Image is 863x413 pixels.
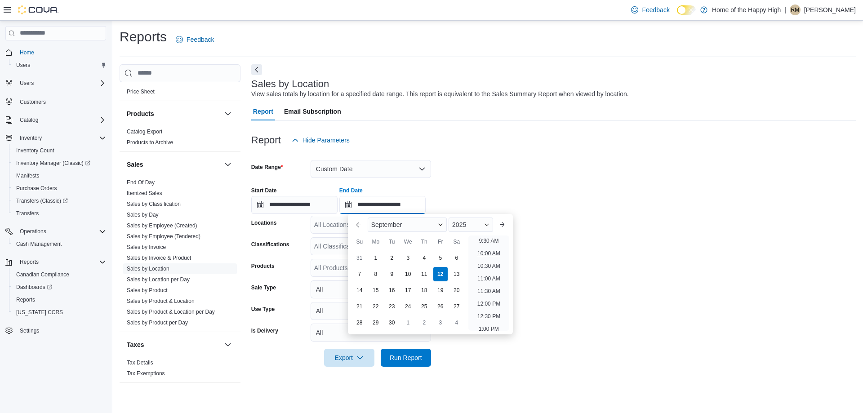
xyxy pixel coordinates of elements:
[127,255,191,261] a: Sales by Invoice & Product
[475,235,502,246] li: 9:30 AM
[127,179,155,186] a: End Of Day
[127,298,195,305] span: Sales by Product & Location
[20,49,34,56] span: Home
[127,88,155,95] span: Price Sheet
[369,235,383,249] div: Mo
[417,315,431,330] div: day-2
[127,298,195,304] a: Sales by Product & Location
[401,267,415,281] div: day-10
[369,315,383,330] div: day-29
[16,210,39,217] span: Transfers
[369,267,383,281] div: day-8
[311,302,431,320] button: All
[127,308,215,315] span: Sales by Product & Location per Day
[13,282,56,293] a: Dashboards
[339,187,363,194] label: End Date
[222,339,233,350] button: Taxes
[120,28,167,46] h1: Reports
[16,197,68,204] span: Transfers (Classic)
[433,251,448,265] div: day-5
[468,235,509,331] ul: Time
[251,284,276,291] label: Sale Type
[475,324,503,334] li: 1:00 PM
[2,77,110,89] button: Users
[9,157,110,169] a: Inventory Manager (Classic)
[13,170,43,181] a: Manifests
[251,327,278,334] label: Is Delivery
[311,160,431,178] button: Custom Date
[16,78,106,89] span: Users
[127,200,181,208] span: Sales by Classification
[127,287,168,294] span: Sales by Product
[712,4,781,15] p: Home of the Happy High
[16,226,106,237] span: Operations
[13,145,106,156] span: Inventory Count
[385,299,399,314] div: day-23
[417,299,431,314] div: day-25
[368,218,447,232] div: Button. Open the month selector. September is currently selected.
[385,251,399,265] div: day-2
[13,239,106,249] span: Cash Management
[401,235,415,249] div: We
[16,325,106,336] span: Settings
[127,254,191,262] span: Sales by Invoice & Product
[251,79,329,89] h3: Sales by Location
[784,4,786,15] p: |
[127,233,200,240] span: Sales by Employee (Tendered)
[127,222,197,229] span: Sales by Employee (Created)
[127,340,221,349] button: Taxes
[127,360,153,366] a: Tax Details
[474,298,504,309] li: 12:00 PM
[20,80,34,87] span: Users
[5,42,106,360] nav: Complex example
[2,95,110,108] button: Customers
[385,235,399,249] div: Tu
[371,221,402,228] span: September
[351,218,366,232] button: Previous Month
[352,283,367,298] div: day-14
[16,309,63,316] span: [US_STATE] CCRS
[251,219,277,226] label: Locations
[449,267,464,281] div: day-13
[9,268,110,281] button: Canadian Compliance
[9,144,110,157] button: Inventory Count
[222,159,233,170] button: Sales
[9,195,110,207] a: Transfers (Classic)
[127,276,190,283] a: Sales by Location per Day
[449,218,493,232] div: Button. Open the year selector. 2025 is currently selected.
[790,4,801,15] div: Roberta Mortimer
[2,132,110,144] button: Inventory
[452,221,466,228] span: 2025
[16,96,106,107] span: Customers
[16,97,49,107] a: Customers
[13,269,106,280] span: Canadian Compliance
[449,283,464,298] div: day-20
[127,160,221,169] button: Sales
[352,251,367,265] div: day-31
[251,196,338,214] input: Press the down key to open a popover containing a calendar.
[13,183,61,194] a: Purchase Orders
[16,47,38,58] a: Home
[9,182,110,195] button: Purchase Orders
[127,129,162,135] a: Catalog Export
[251,89,629,99] div: View sales totals by location for a specified date range. This report is equivalent to the Sales ...
[284,102,341,120] span: Email Subscription
[369,299,383,314] div: day-22
[417,251,431,265] div: day-4
[2,324,110,337] button: Settings
[385,283,399,298] div: day-16
[13,158,94,169] a: Inventory Manager (Classic)
[251,306,275,313] label: Use Type
[16,160,90,167] span: Inventory Manager (Classic)
[16,115,106,125] span: Catalog
[16,185,57,192] span: Purchase Orders
[16,271,69,278] span: Canadian Compliance
[20,98,46,106] span: Customers
[251,164,283,171] label: Date Range
[13,208,106,219] span: Transfers
[253,102,273,120] span: Report
[127,139,173,146] a: Products to Archive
